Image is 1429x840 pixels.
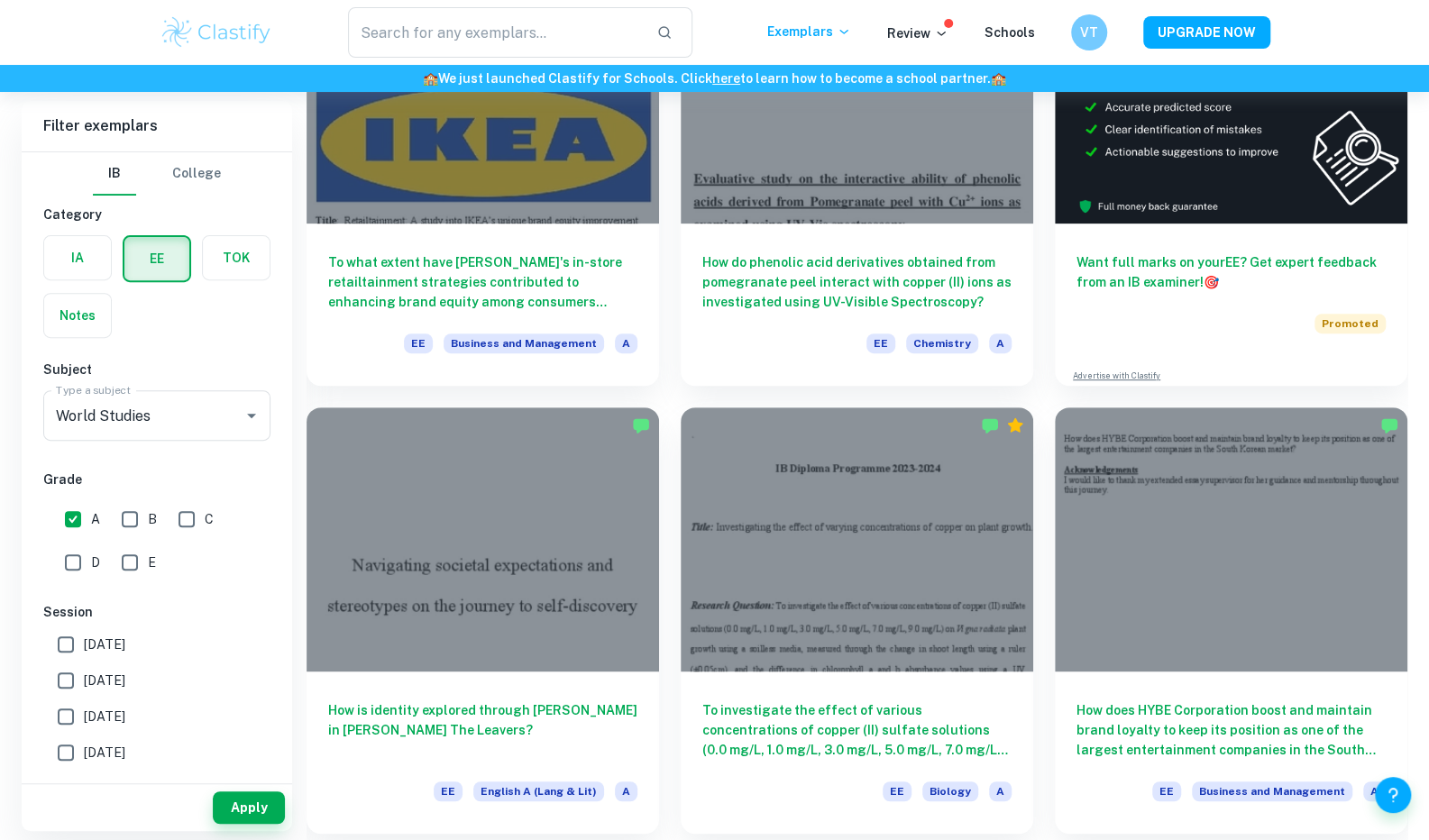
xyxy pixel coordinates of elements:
[1143,16,1270,49] button: UPGRADE NOW
[84,743,125,762] span: [DATE]
[148,509,157,529] span: B
[985,25,1035,40] a: Schools
[883,781,911,801] span: EE
[1363,781,1386,801] span: A
[632,416,650,434] img: Marked
[44,236,111,279] button: IA
[1055,407,1407,834] a: How does HYBE Corporation boost and maintain brand loyalty to keep its position as one of the lar...
[328,252,637,312] h6: To what extent have [PERSON_NAME]'s in-store retailtainment strategies contributed to enhancing b...
[473,781,604,801] span: English A (Lang & Lit)
[1375,777,1411,813] button: Help and Feedback
[44,294,111,337] button: Notes
[91,509,100,529] span: A
[43,360,270,379] h6: Subject
[1078,23,1099,42] h6: VT
[213,791,285,824] button: Apply
[681,407,1033,834] a: To investigate the effect of various concentrations of copper (II) sulfate solutions (0.0 mg/L, 1...
[423,71,438,86] span: 🏫
[989,781,1012,801] span: A
[124,237,189,280] button: EE
[43,470,270,489] h6: Grade
[1076,252,1386,292] h6: Want full marks on your EE ? Get expert feedback from an IB examiner!
[887,23,948,43] p: Review
[1006,416,1024,434] div: Premium
[615,333,637,353] span: A
[1380,416,1398,434] img: Marked
[991,71,1006,86] span: 🏫
[981,416,999,434] img: Marked
[1192,781,1352,801] span: Business and Management
[1314,314,1386,333] span: Promoted
[989,333,1012,353] span: A
[205,509,214,529] span: C
[56,382,131,397] label: Type a subject
[702,700,1012,760] h6: To investigate the effect of various concentrations of copper (II) sulfate solutions (0.0 mg/L, 1...
[148,552,156,572] span: E
[922,781,978,801] span: Biology
[93,152,136,196] button: IB
[1204,275,1219,289] span: 🎯
[91,552,100,572] span: D
[702,252,1012,312] h6: How do phenolic acid derivatives obtained from pomegranate peel interact with copper (II) ions as...
[84,671,125,690] span: [DATE]
[434,781,463,801] span: EE
[1076,700,1386,760] h6: How does HYBE Corporation boost and maintain brand loyalty to keep its position as one of the lar...
[84,635,125,654] span: [DATE]
[43,205,270,224] h6: Category
[1071,14,1107,50] button: VT
[615,781,637,801] span: A
[348,7,643,58] input: Search for any exemplars...
[1073,370,1160,382] a: Advertise with Clastify
[404,333,433,353] span: EE
[203,236,270,279] button: TOK
[43,602,270,622] h6: Session
[4,68,1425,88] h6: We just launched Clastify for Schools. Click to learn how to become a school partner.
[1152,781,1181,801] span: EE
[172,152,221,196] button: College
[906,333,978,353] span: Chemistry
[160,14,274,50] img: Clastify logo
[712,71,740,86] a: here
[767,22,851,41] p: Exemplars
[93,152,221,196] div: Filter type choice
[239,403,264,428] button: Open
[84,707,125,726] span: [DATE]
[22,101,292,151] h6: Filter exemplars
[307,407,659,834] a: How is identity explored through [PERSON_NAME] in [PERSON_NAME] The Leavers?EEEnglish A (Lang & L...
[866,333,895,353] span: EE
[444,333,604,353] span: Business and Management
[328,700,637,760] h6: How is identity explored through [PERSON_NAME] in [PERSON_NAME] The Leavers?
